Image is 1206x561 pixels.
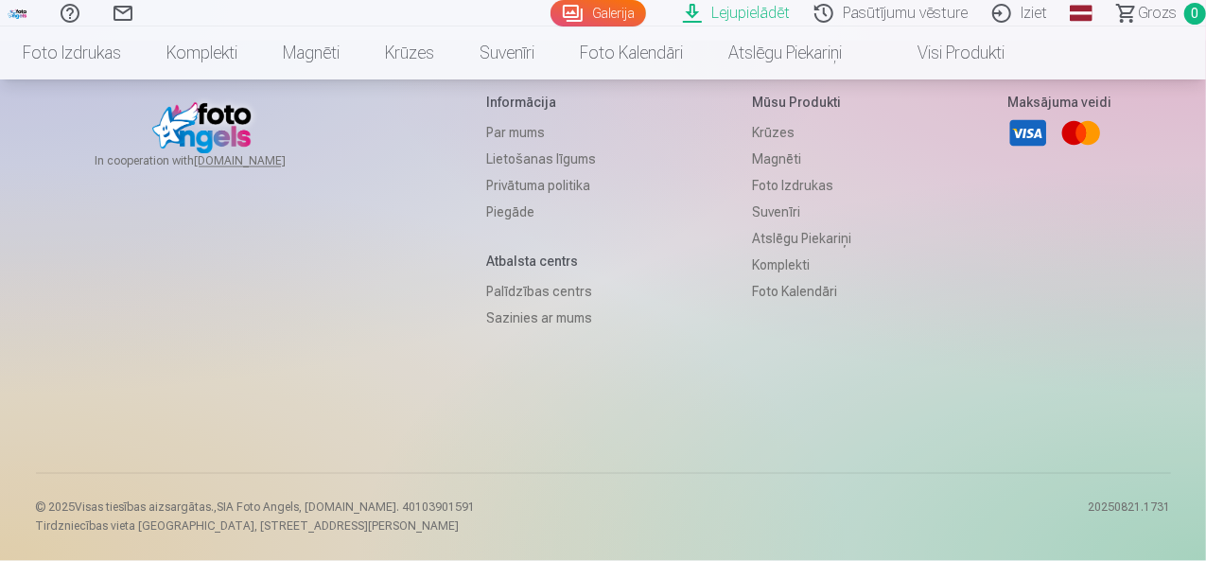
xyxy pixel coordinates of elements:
[1184,3,1206,25] span: 0
[487,253,597,272] h5: Atbalsta centrs
[8,8,28,19] img: /fa1
[752,147,851,173] a: Magnēti
[752,279,851,306] a: Foto kalendāri
[194,154,331,169] a: [DOMAIN_NAME]
[1007,113,1049,154] a: Visa
[752,173,851,200] a: Foto izdrukas
[752,120,851,147] a: Krūzes
[144,26,260,79] a: Komplekti
[260,26,362,79] a: Magnēti
[457,26,557,79] a: Suvenīri
[752,226,851,253] a: Atslēgu piekariņi
[865,26,1027,79] a: Visi produkti
[1089,500,1171,535] p: 20250821.1731
[36,500,476,516] p: © 2025 Visas tiesības aizsargātas. ,
[487,306,597,332] a: Sazinies ar mums
[487,279,597,306] a: Palīdzības centrs
[752,94,851,113] h5: Mūsu produkti
[487,120,597,147] a: Par mums
[95,154,331,169] span: In cooperation with
[36,519,476,535] p: Tirdzniecības vieta [GEOGRAPHIC_DATA], [STREET_ADDRESS][PERSON_NAME]
[1060,113,1102,154] a: Mastercard
[557,26,706,79] a: Foto kalendāri
[752,200,851,226] a: Suvenīri
[1138,2,1177,25] span: Grozs
[218,501,476,515] span: SIA Foto Angels, [DOMAIN_NAME]. 40103901591
[362,26,457,79] a: Krūzes
[706,26,865,79] a: Atslēgu piekariņi
[487,147,597,173] a: Lietošanas līgums
[487,200,597,226] a: Piegāde
[487,94,597,113] h5: Informācija
[487,173,597,200] a: Privātuma politika
[752,253,851,279] a: Komplekti
[1007,94,1111,113] h5: Maksājuma veidi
